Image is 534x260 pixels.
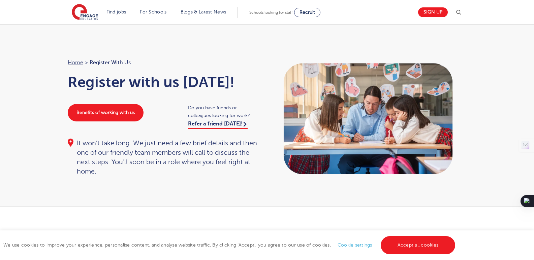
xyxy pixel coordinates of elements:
a: Home [68,60,83,66]
span: Register with us [90,58,131,67]
a: Find jobs [106,9,126,14]
img: Engage Education [72,4,98,21]
a: Benefits of working with us [68,104,144,121]
a: Blogs & Latest News [181,9,226,14]
span: We use cookies to improve your experience, personalise content, and analyse website traffic. By c... [3,243,457,248]
span: Schools looking for staff [249,10,293,15]
span: > [85,60,88,66]
a: Accept all cookies [381,236,456,254]
a: Recruit [294,8,320,17]
nav: breadcrumb [68,58,260,67]
a: Refer a friend [DATE]! [188,121,248,129]
a: Cookie settings [338,243,372,248]
div: It won’t take long. We just need a few brief details and then one of our friendly team members wi... [68,139,260,176]
a: Sign up [418,7,448,17]
a: For Schools [140,9,166,14]
h2: Let us know more about you! [68,230,330,242]
h1: Register with us [DATE]! [68,74,260,90]
span: Recruit [300,10,315,15]
span: Do you have friends or colleagues looking for work? [188,104,260,119]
